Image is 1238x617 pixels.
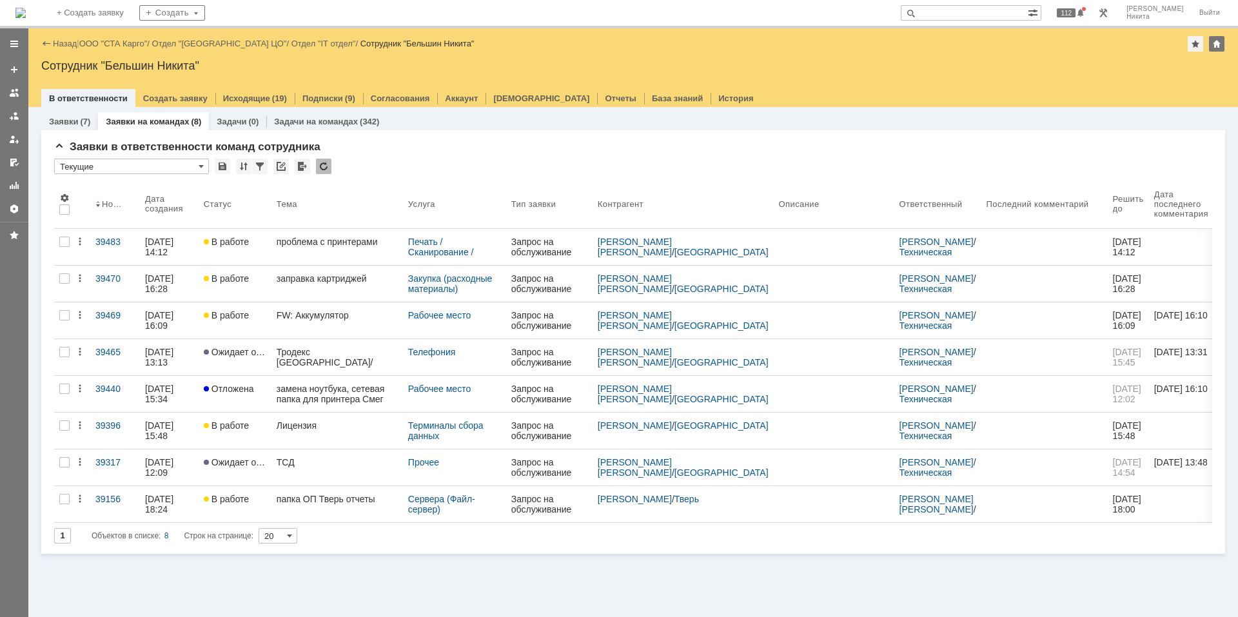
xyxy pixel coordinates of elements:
[493,93,589,103] a: [DEMOGRAPHIC_DATA]
[95,273,135,284] div: 39470
[4,199,25,219] a: Настройки
[408,384,471,394] a: Рабочее место
[598,384,674,404] a: [PERSON_NAME] [PERSON_NAME]
[899,384,974,394] a: [PERSON_NAME]
[408,347,455,357] a: Телефония
[1113,347,1144,367] span: [DATE] 15:45
[899,199,963,209] div: Ответственный
[4,129,25,150] a: Мои заявки
[899,384,976,404] div: /
[598,357,771,378] a: [GEOGRAPHIC_DATA] Тродекс
[95,310,135,320] div: 39469
[145,237,176,257] div: [DATE] 14:12
[140,449,199,485] a: [DATE] 12:09
[899,320,955,341] a: Техническая поддержка
[271,413,403,449] a: Лицензия
[143,93,208,103] a: Создать заявку
[506,449,593,485] a: Запрос на обслуживание
[1126,5,1184,13] span: [PERSON_NAME]
[408,237,477,268] a: Печать / Сканирование / Копирование
[506,486,593,522] a: Запрос на обслуживание
[674,420,769,431] a: [GEOGRAPHIC_DATA]
[95,494,135,504] div: 39156
[199,229,271,265] a: В работе
[95,384,135,394] div: 39440
[1108,413,1149,449] a: [DATE] 15:48
[674,467,769,478] a: [GEOGRAPHIC_DATA]
[140,229,199,265] a: [DATE] 14:12
[4,175,25,196] a: Отчеты
[598,347,769,367] div: /
[90,229,140,265] a: 39483
[145,194,183,213] div: Дата создания
[1154,384,1208,394] div: [DATE] 16:10
[506,266,593,302] a: Запрос на обслуживание
[95,420,135,431] div: 39396
[506,413,593,449] a: Запрос на обслуживание
[598,347,674,367] a: [PERSON_NAME] [PERSON_NAME]
[511,457,587,478] div: Запрос на обслуживание
[199,486,271,522] a: В работе
[291,39,360,48] div: /
[92,531,161,540] span: Объектов в списке:
[408,457,439,467] a: Прочее
[1154,457,1208,467] div: [DATE] 13:48
[345,93,355,103] div: (9)
[899,467,955,488] a: Техническая поддержка
[199,413,271,449] a: В работе
[1096,5,1111,21] a: Перейти в интерфейс администратора
[598,420,672,431] a: [PERSON_NAME]
[899,357,955,378] a: Техническая поддержка
[204,199,232,209] div: Статус
[15,8,26,18] img: logo
[75,457,85,467] div: Действия
[1149,376,1224,412] a: [DATE] 16:10
[90,413,140,449] a: 39396
[1113,420,1144,441] span: [DATE] 15:48
[145,310,176,331] div: [DATE] 16:09
[987,199,1089,209] div: Последний комментарий
[511,237,587,257] div: Запрос на обслуживание
[204,347,331,357] span: Ожидает ответа контрагента
[271,179,403,229] th: Тема
[274,117,358,126] a: Задачи на командах
[899,431,955,451] a: Техническая поддержка
[718,93,753,103] a: История
[1113,237,1144,257] span: [DATE] 14:12
[271,449,403,485] a: ТСД
[271,339,403,375] a: Тродекс [GEOGRAPHIC_DATA]/телефония
[271,229,403,265] a: проблема с принтерами
[90,302,140,338] a: 39469
[779,199,820,209] div: Описание
[79,39,148,48] a: ООО "СТА Карго"
[899,494,976,514] div: /
[1149,449,1224,485] a: [DATE] 13:48
[236,159,251,174] div: Сортировка...
[360,117,379,126] div: (342)
[215,159,230,174] div: Сохранить вид
[217,117,246,126] a: Задачи
[403,179,506,229] th: Услуга
[140,413,199,449] a: [DATE] 15:48
[652,93,703,103] a: База знаний
[4,59,25,80] a: Создать заявку
[271,486,403,522] a: папка ОП Тверь отчеты
[371,93,430,103] a: Согласования
[152,39,291,48] div: /
[95,457,135,467] div: 39317
[277,347,398,367] div: Тродекс [GEOGRAPHIC_DATA]/телефония
[1108,486,1149,522] a: [DATE] 18:00
[506,339,593,375] a: Запрос на обслуживание
[1108,266,1149,302] a: [DATE] 16:28
[145,457,176,478] div: [DATE] 12:09
[511,384,587,404] div: Запрос на обслуживание
[1209,36,1224,52] div: Изменить домашнюю страницу
[75,384,85,394] div: Действия
[674,494,699,504] a: Тверь
[271,376,403,412] a: замена ноутбука, сетевая папка для принтера Смег
[408,420,486,441] a: Терминалы сбора данных
[1108,302,1149,338] a: [DATE] 16:09
[899,394,955,415] a: Техническая поддержка
[102,199,124,209] div: Номер
[1028,6,1041,18] span: Расширенный поиск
